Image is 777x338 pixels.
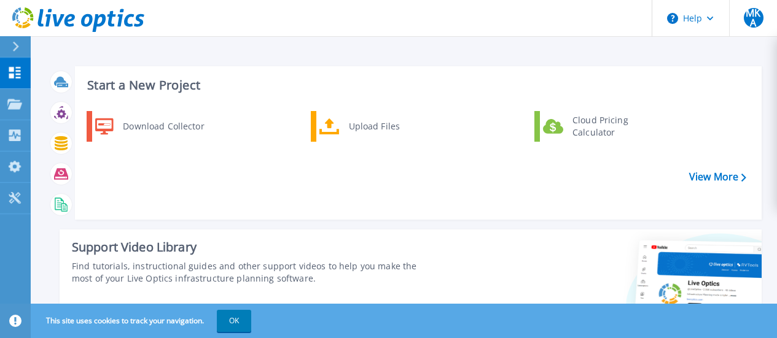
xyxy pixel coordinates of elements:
span: MKA [744,8,763,28]
div: Cloud Pricing Calculator [566,114,657,139]
span: This site uses cookies to track your navigation. [34,310,251,332]
div: Download Collector [117,114,209,139]
div: Support Video Library [72,239,437,255]
button: OK [217,310,251,332]
a: Download Collector [87,111,213,142]
a: Upload Files [311,111,437,142]
h3: Start a New Project [87,79,746,92]
div: Find tutorials, instructional guides and other support videos to help you make the most of your L... [72,260,437,285]
a: Cloud Pricing Calculator [534,111,660,142]
div: Upload Files [343,114,434,139]
a: View More [689,171,746,183]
